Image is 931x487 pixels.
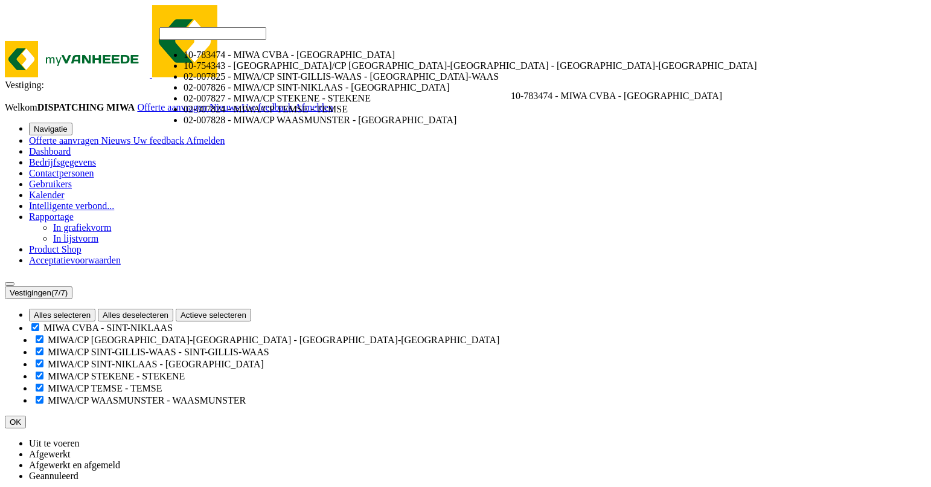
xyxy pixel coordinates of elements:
[184,82,757,93] li: 02-007826 - MIWA/CP SINT-NIKLAAS - [GEOGRAPHIC_DATA]
[184,115,757,126] li: 02-007828 - MIWA/CP WAASMUNSTER - [GEOGRAPHIC_DATA]
[29,135,101,146] a: Offerte aanvragen
[43,323,173,333] label: MIWA CVBA - SINT-NIKLAAS
[29,309,95,321] button: Alles selecteren
[29,157,96,167] a: Bedrijfsgegevens
[184,104,757,115] li: 02-007824 - MIWA/CP TEMSE - TEMSE
[184,60,757,71] li: 10-754343 - [GEOGRAPHIC_DATA]/CP [GEOGRAPHIC_DATA]-[GEOGRAPHIC_DATA] - [GEOGRAPHIC_DATA]-[GEOGRAP...
[187,135,225,146] a: Afmelden
[29,190,65,200] a: Kalender
[5,416,26,428] button: OK
[137,102,210,112] a: Offerte aanvragen
[29,123,72,135] button: Navigatie
[48,335,499,345] label: MIWA/CP [GEOGRAPHIC_DATA]-[GEOGRAPHIC_DATA] - [GEOGRAPHIC_DATA]-[GEOGRAPHIC_DATA]
[10,288,68,297] span: Vestigingen
[48,395,246,405] label: MIWA/CP WAASMUNSTER - WAASMUNSTER
[29,255,121,265] a: Acceptatievoorwaarden
[48,383,162,393] label: MIWA/CP TEMSE - TEMSE
[34,124,68,134] span: Navigatie
[29,211,74,222] a: Rapportage
[133,135,187,146] a: Uw feedback
[184,50,757,60] li: 10-783474 - MIWA CVBA - [GEOGRAPHIC_DATA]
[29,449,926,460] li: Afgewerkt
[37,102,135,112] strong: DISPATCHING MIWA
[184,71,757,82] li: 02-007825 - MIWA/CP SINT-GILLIS-WAAS - [GEOGRAPHIC_DATA]-WAAS
[29,244,82,254] a: Product Shop
[29,168,94,178] a: Contactpersonen
[48,359,264,369] label: MIWA/CP SINT-NIKLAAS - [GEOGRAPHIC_DATA]
[29,438,926,449] li: Uit te voeren
[101,135,133,146] a: Nieuws
[29,201,114,211] a: Intelligente verbond...
[5,80,44,90] span: Vestiging:
[53,233,98,243] a: In lijstvorm
[48,347,269,357] label: MIWA/CP SINT-GILLIS-WAAS - SINT-GILLIS-WAAS
[133,135,185,146] span: Uw feedback
[51,288,68,297] count: (7/7)
[29,179,72,189] a: Gebruikers
[101,135,131,146] span: Nieuws
[48,371,185,381] label: MIWA/CP STEKENE - STEKENE
[5,102,137,112] span: Welkom
[152,5,217,77] img: myVanheede
[5,286,72,299] button: Vestigingen(7/7)
[53,222,111,233] a: In grafiekvorm
[184,93,757,104] li: 02-007827 - MIWA/CP STEKENE - STEKENE
[98,309,173,321] button: Alles deselecteren
[5,41,150,77] img: myVanheede
[29,460,926,471] li: Afgewerkt en afgemeld
[29,146,71,156] a: Dashboard
[29,471,926,482] li: Geannuleerd
[137,102,207,112] span: Offerte aanvragen
[29,135,99,146] span: Offerte aanvragen
[176,309,251,321] button: Actieve selecteren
